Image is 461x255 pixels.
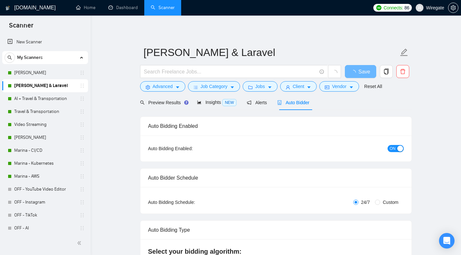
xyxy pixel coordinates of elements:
[417,6,422,10] span: user
[5,3,10,13] img: logo
[307,85,311,90] span: caret-down
[248,85,253,90] span: folder
[80,174,85,179] span: holder
[397,69,409,74] span: delete
[286,85,290,90] span: user
[80,161,85,166] span: holder
[14,209,76,222] a: OFF - TikTok
[5,52,15,63] button: search
[14,92,76,105] a: AI + Travel & Transportation
[14,131,76,144] a: [PERSON_NAME]
[400,48,408,57] span: edit
[151,5,175,10] a: searchScanner
[144,44,399,61] input: Scanner name...
[80,70,85,75] span: holder
[268,85,272,90] span: caret-down
[255,83,265,90] span: Jobs
[14,66,76,79] a: [PERSON_NAME]
[80,96,85,101] span: holder
[277,100,309,105] span: Auto Bidder
[14,196,76,209] a: OFF - Instagram
[14,105,76,118] a: Travel & Transportation
[14,118,76,131] a: Video Streaming
[183,100,189,105] div: Tooltip anchor
[277,100,282,105] span: robot
[358,199,372,206] span: 24/7
[201,83,227,90] span: Job Category
[197,100,236,105] span: Insights
[332,83,346,90] span: Vendor
[247,100,267,105] span: Alerts
[153,83,173,90] span: Advanced
[148,221,404,239] div: Auto Bidding Type
[448,5,458,10] a: setting
[325,85,329,90] span: idcard
[197,100,202,105] span: area-chart
[380,199,401,206] span: Custom
[380,65,393,78] button: copy
[247,100,251,105] span: notification
[280,81,317,92] button: userClientcaret-down
[80,187,85,192] span: holder
[14,170,76,183] a: Marina - AWS
[144,68,317,76] input: Search Freelance Jobs...
[148,117,404,135] div: Auto Bidding Enabled
[148,169,404,187] div: Auto Bidder Schedule
[140,100,145,105] span: search
[80,109,85,114] span: holder
[293,83,304,90] span: Client
[439,233,455,249] div: Open Intercom Messenger
[396,65,409,78] button: delete
[80,148,85,153] span: holder
[148,199,233,206] div: Auto Bidding Schedule:
[364,83,382,90] a: Reset All
[193,85,198,90] span: bars
[77,240,83,246] span: double-left
[80,226,85,231] span: holder
[140,100,187,105] span: Preview Results
[14,222,76,235] a: OFF - AI
[319,81,359,92] button: idcardVendorcaret-down
[14,79,76,92] a: [PERSON_NAME] & Laravel
[332,70,337,76] span: loading
[140,81,185,92] button: settingAdvancedcaret-down
[349,85,354,90] span: caret-down
[345,65,376,78] button: Save
[80,135,85,140] span: holder
[14,183,76,196] a: OFF - YouTube Video Editor
[80,83,85,88] span: holder
[80,200,85,205] span: holder
[384,4,403,11] span: Connects:
[80,122,85,127] span: holder
[175,85,180,90] span: caret-down
[17,51,43,64] span: My Scanners
[2,36,88,49] li: New Scanner
[14,157,76,170] a: Marina - Kubernetes
[320,70,324,74] span: info-circle
[390,145,396,152] span: ON
[376,5,381,10] img: upwork-logo.png
[5,55,15,60] span: search
[222,99,236,106] span: NEW
[80,213,85,218] span: holder
[351,70,358,75] span: loading
[230,85,235,90] span: caret-down
[380,69,392,74] span: copy
[108,5,138,10] a: dashboardDashboard
[146,85,150,90] span: setting
[148,145,233,152] div: Auto Bidding Enabled:
[7,36,83,49] a: New Scanner
[14,144,76,157] a: Marina - CI/CD
[243,81,278,92] button: folderJobscaret-down
[448,3,458,13] button: setting
[404,4,409,11] span: 86
[76,5,95,10] a: homeHome
[188,81,240,92] button: barsJob Categorycaret-down
[4,21,38,34] span: Scanner
[358,68,370,76] span: Save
